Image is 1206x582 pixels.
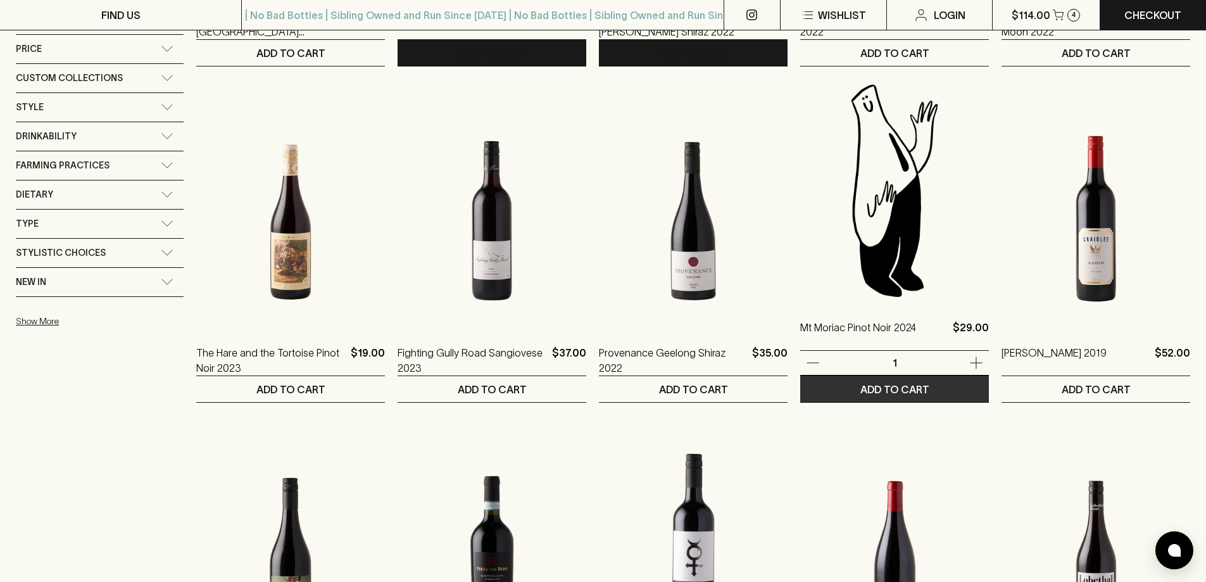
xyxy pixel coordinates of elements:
[879,356,910,370] p: 1
[16,99,44,115] span: Style
[458,382,527,397] p: ADD TO CART
[818,8,866,23] p: Wishlist
[16,187,53,203] span: Dietary
[351,345,385,376] p: $19.00
[599,40,788,66] button: ADD TO CART
[800,320,916,350] a: Mt Moriac Pinot Noir 2024
[1062,46,1131,61] p: ADD TO CART
[398,376,586,402] button: ADD TO CART
[16,93,184,122] div: Style
[860,46,929,61] p: ADD TO CART
[934,8,965,23] p: Login
[196,345,346,376] a: The Hare and the Tortoise Pinot Noir 2023
[1002,104,1190,326] img: Craiglee Eadie Shiraz 2019
[860,382,929,397] p: ADD TO CART
[16,122,184,151] div: Drinkability
[659,46,728,61] p: ADD TO CART
[800,376,989,402] button: ADD TO CART
[398,40,586,66] button: ADD TO CART
[1155,345,1190,376] p: $52.00
[1002,40,1190,66] button: ADD TO CART
[101,8,141,23] p: FIND US
[16,70,123,86] span: Custom Collections
[800,79,989,301] img: Blackhearts & Sparrows Man
[599,376,788,402] button: ADD TO CART
[196,376,385,402] button: ADD TO CART
[16,129,77,144] span: Drinkability
[16,35,184,63] div: Price
[953,320,989,350] p: $29.00
[752,345,788,376] p: $35.00
[1072,11,1076,18] p: 4
[196,104,385,326] img: The Hare and the Tortoise Pinot Noir 2023
[16,245,106,261] span: Stylistic Choices
[16,151,184,180] div: Farming Practices
[16,274,46,290] span: New In
[196,40,385,66] button: ADD TO CART
[16,64,184,92] div: Custom Collections
[1012,8,1050,23] p: $114.00
[1062,382,1131,397] p: ADD TO CART
[16,41,42,57] span: Price
[1124,8,1181,23] p: Checkout
[16,239,184,267] div: Stylistic Choices
[256,46,325,61] p: ADD TO CART
[16,180,184,209] div: Dietary
[1168,544,1181,557] img: bubble-icon
[16,158,110,174] span: Farming Practices
[16,268,184,296] div: New In
[552,345,586,376] p: $37.00
[599,345,747,376] a: Provenance Geelong Shiraz 2022
[16,216,39,232] span: Type
[659,382,728,397] p: ADD TO CART
[800,40,989,66] button: ADD TO CART
[1002,376,1190,402] button: ADD TO CART
[256,382,325,397] p: ADD TO CART
[599,104,788,326] img: Provenance Geelong Shiraz 2022
[16,308,182,334] button: Show More
[458,46,527,61] p: ADD TO CART
[398,104,586,326] img: Fighting Gully Road Sangiovese 2023
[1002,345,1107,376] a: [PERSON_NAME] 2019
[398,345,547,376] a: Fighting Gully Road Sangiovese 2023
[16,210,184,238] div: Type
